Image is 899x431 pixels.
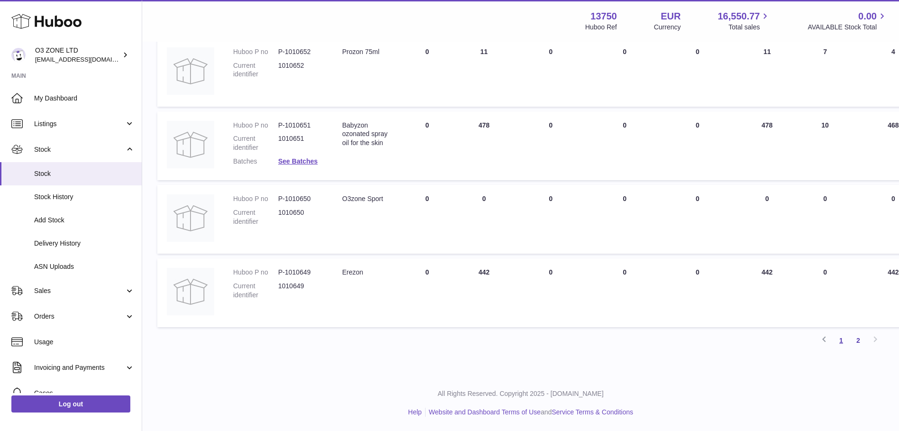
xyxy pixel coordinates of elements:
td: 0 [455,185,512,254]
td: 0 [589,111,660,181]
td: 0 [399,111,455,181]
div: Huboo Ref [585,23,617,32]
a: Log out [11,395,130,413]
td: 0 [589,258,660,327]
dt: Batches [233,157,278,166]
td: 0 [799,185,851,254]
span: AVAILABLE Stock Total [808,23,888,32]
td: 0 [589,185,660,254]
a: 2 [850,332,867,349]
dt: Huboo P no [233,121,278,130]
a: 0.00 AVAILABLE Stock Total [808,10,888,32]
a: Help [408,408,422,416]
div: Babyzon ozonated spray oil for the skin [342,121,389,148]
a: Service Terms & Conditions [552,408,633,416]
strong: EUR [661,10,681,23]
div: Prozon 75ml [342,47,389,56]
td: 11 [455,38,512,107]
span: Listings [34,119,125,128]
span: 16,550.77 [717,10,760,23]
span: 0 [696,268,699,276]
div: Erezon [342,268,389,277]
td: 0 [512,38,589,107]
td: 10 [799,111,851,181]
td: 0 [799,258,851,327]
strong: 13750 [590,10,617,23]
div: Currency [654,23,681,32]
dd: 1010652 [278,61,323,79]
span: 0 [696,121,699,129]
dt: Huboo P no [233,268,278,277]
td: 442 [455,258,512,327]
span: Cases [34,389,135,398]
a: 16,550.77 Total sales [717,10,771,32]
td: 478 [735,111,799,181]
td: 7 [799,38,851,107]
td: 0 [399,38,455,107]
dt: Current identifier [233,282,278,300]
td: 0 [512,111,589,181]
span: ASN Uploads [34,262,135,271]
div: O3 ZONE LTD [35,46,120,64]
td: 11 [735,38,799,107]
td: 442 [735,258,799,327]
span: 0 [696,48,699,55]
img: product image [167,47,214,95]
dt: Current identifier [233,208,278,226]
td: 0 [399,185,455,254]
span: [EMAIL_ADDRESS][DOMAIN_NAME] [35,55,139,63]
span: 0 [696,195,699,202]
span: My Dashboard [34,94,135,103]
td: 0 [399,258,455,327]
td: 0 [735,185,799,254]
dd: P-1010652 [278,47,323,56]
td: 0 [512,185,589,254]
span: 0.00 [858,10,877,23]
span: Add Stock [34,216,135,225]
dd: P-1010650 [278,194,323,203]
span: Orders [34,312,125,321]
div: O3zone Sport [342,194,389,203]
dd: 1010651 [278,134,323,152]
dt: Current identifier [233,61,278,79]
img: product image [167,194,214,242]
dd: P-1010651 [278,121,323,130]
a: Website and Dashboard Terms of Use [429,408,541,416]
span: Total sales [728,23,771,32]
span: Usage [34,338,135,347]
span: Stock [34,169,135,178]
dd: 1010649 [278,282,323,300]
dt: Current identifier [233,134,278,152]
td: 0 [589,38,660,107]
img: product image [167,268,214,315]
dd: P-1010649 [278,268,323,277]
span: Delivery History [34,239,135,248]
span: Stock History [34,193,135,202]
span: Invoicing and Payments [34,363,125,372]
dt: Huboo P no [233,47,278,56]
dt: Huboo P no [233,194,278,203]
td: 0 [512,258,589,327]
img: hello@o3zoneltd.co.uk [11,48,26,62]
td: 478 [455,111,512,181]
img: product image [167,121,214,168]
span: Sales [34,286,125,295]
a: 1 [833,332,850,349]
p: All Rights Reserved. Copyright 2025 - [DOMAIN_NAME] [150,389,891,398]
li: and [426,408,633,417]
span: Stock [34,145,125,154]
a: See Batches [278,157,318,165]
dd: 1010650 [278,208,323,226]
